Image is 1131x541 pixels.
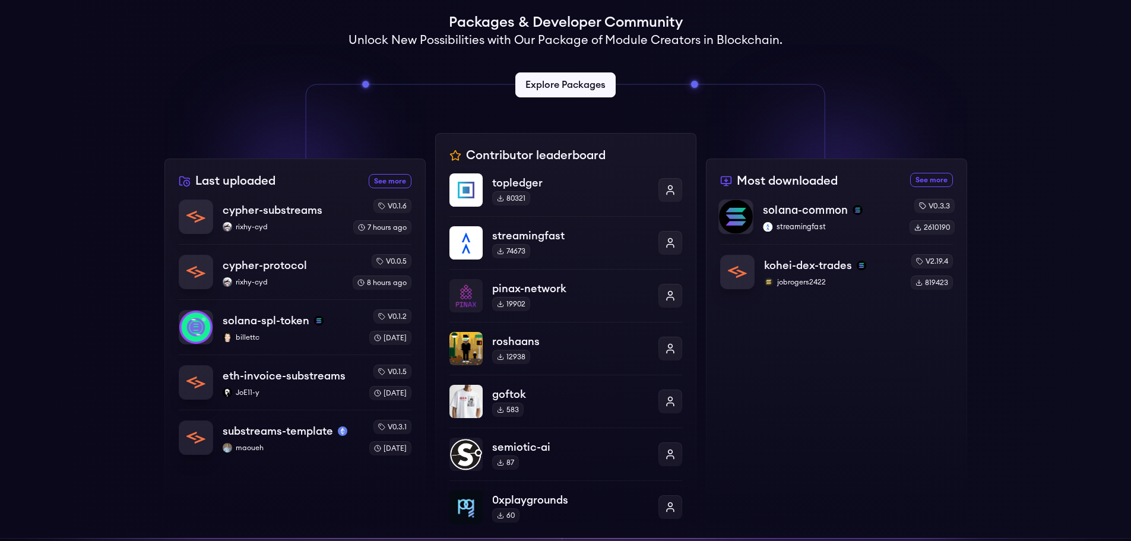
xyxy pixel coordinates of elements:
[857,261,866,270] img: solana
[223,368,346,384] p: eth-invoice-substreams
[492,508,519,523] div: 60
[223,333,360,342] p: billettc
[223,312,309,329] p: solana-spl-token
[223,257,307,274] p: cypher-protocol
[449,226,483,260] img: streamingfast
[372,254,411,268] div: v0.0.5
[223,222,232,232] img: rixhy-cyd
[492,439,649,455] p: semiotic-ai
[373,199,411,213] div: v0.1.6
[373,365,411,379] div: v0.1.5
[179,366,213,399] img: eth-invoice-substreams
[353,276,411,290] div: 8 hours ago
[911,276,953,290] div: 819423
[223,423,333,439] p: substreams-template
[449,216,682,269] a: streamingfaststreamingfast74673
[853,205,862,215] img: solana
[223,277,343,287] p: rixhy-cyd
[338,426,347,436] img: mainnet
[179,244,411,299] a: cypher-protocolcypher-protocolrixhy-cydrixhy-cydv0.0.58 hours ago
[449,428,682,480] a: semiotic-aisemiotic-ai87
[179,199,411,244] a: cypher-substreamscypher-substreamsrixhy-cydrixhy-cydv0.1.67 hours ago
[349,32,782,49] h2: Unlock New Possibilities with Our Package of Module Creators in Blockchain.
[179,299,411,355] a: solana-spl-tokensolana-spl-tokensolanabillettcbillettcv0.1.2[DATE]
[492,244,530,258] div: 74673
[720,244,953,290] a: kohei-dex-tradeskohei-dex-tradessolanajobrogers2422jobrogers2422v2.19.4819423
[179,355,411,410] a: eth-invoice-substreamseth-invoice-substreamsJoE11-yJoE11-yv0.1.5[DATE]
[764,277,774,287] img: jobrogers2422
[449,173,682,216] a: topledgertopledger80321
[449,279,483,312] img: pinax-network
[223,443,360,453] p: maoueh
[449,332,483,365] img: roshaans
[369,386,411,400] div: [DATE]
[909,220,954,235] div: 2610190
[911,254,953,268] div: v2.19.4
[492,227,649,244] p: streamingfast
[492,350,530,364] div: 12938
[449,385,483,418] img: goftok
[449,375,682,428] a: goftokgoftok583
[369,174,411,188] a: See more recently uploaded packages
[179,421,213,454] img: substreams-template
[764,277,901,287] p: jobrogers2422
[179,410,411,455] a: substreams-templatesubstreams-templatemainnetmaouehmaouehv0.3.1[DATE]
[449,173,483,207] img: topledger
[719,200,753,233] img: solana-common
[763,222,772,232] img: streamingfast
[449,480,682,524] a: 0xplaygrounds0xplaygrounds60
[492,386,649,403] p: goftok
[449,438,483,471] img: semiotic-ai
[449,322,682,375] a: roshaansroshaans12938
[223,388,232,397] img: JoE11-y
[373,309,411,324] div: v0.1.2
[492,191,530,205] div: 80321
[223,222,344,232] p: rixhy-cyd
[492,175,649,191] p: topledger
[223,277,232,287] img: rixhy-cyd
[449,269,682,322] a: pinax-networkpinax-network19902
[492,333,649,350] p: roshaans
[910,173,953,187] a: See more most downloaded packages
[914,198,954,213] div: v0.3.3
[515,72,616,97] a: Explore Packages
[449,491,483,524] img: 0xplaygrounds
[763,202,848,219] p: solana-common
[373,420,411,434] div: v0.3.1
[353,220,411,235] div: 7 hours ago
[718,198,955,244] a: solana-commonsolana-commonsolanastreamingfaststreamingfastv0.3.32610190
[492,280,649,297] p: pinax-network
[492,455,519,470] div: 87
[492,297,530,311] div: 19902
[223,202,322,219] p: cypher-substreams
[223,388,360,397] p: JoE11-y
[223,443,232,453] img: maoueh
[179,311,213,344] img: solana-spl-token
[763,222,899,232] p: streamingfast
[223,333,232,342] img: billettc
[179,255,213,289] img: cypher-protocol
[369,441,411,455] div: [DATE]
[492,403,524,417] div: 583
[314,316,324,325] img: solana
[721,255,754,289] img: kohei-dex-trades
[369,331,411,345] div: [DATE]
[449,13,683,32] h1: Packages & Developer Community
[492,492,649,508] p: 0xplaygrounds
[179,200,213,233] img: cypher-substreams
[764,257,852,274] p: kohei-dex-trades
